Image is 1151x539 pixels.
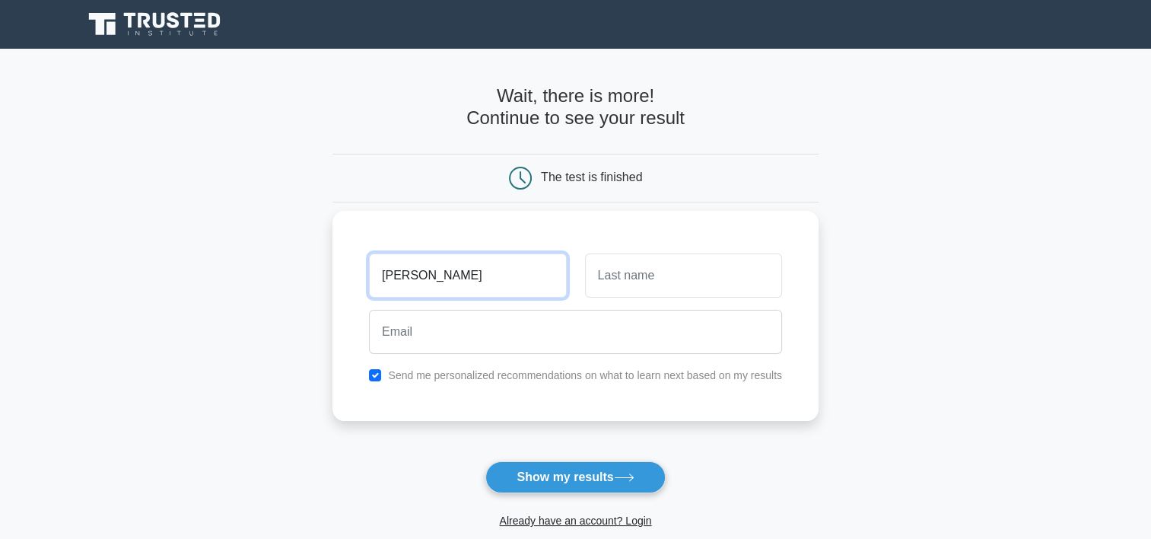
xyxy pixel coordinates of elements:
div: The test is finished [541,171,642,183]
input: First name [369,254,566,298]
h4: Wait, there is more! Continue to see your result [332,85,819,129]
button: Show my results [485,461,665,493]
input: Last name [585,254,782,298]
input: Email [369,310,782,354]
a: Already have an account? Login [499,515,651,527]
label: Send me personalized recommendations on what to learn next based on my results [388,369,782,381]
